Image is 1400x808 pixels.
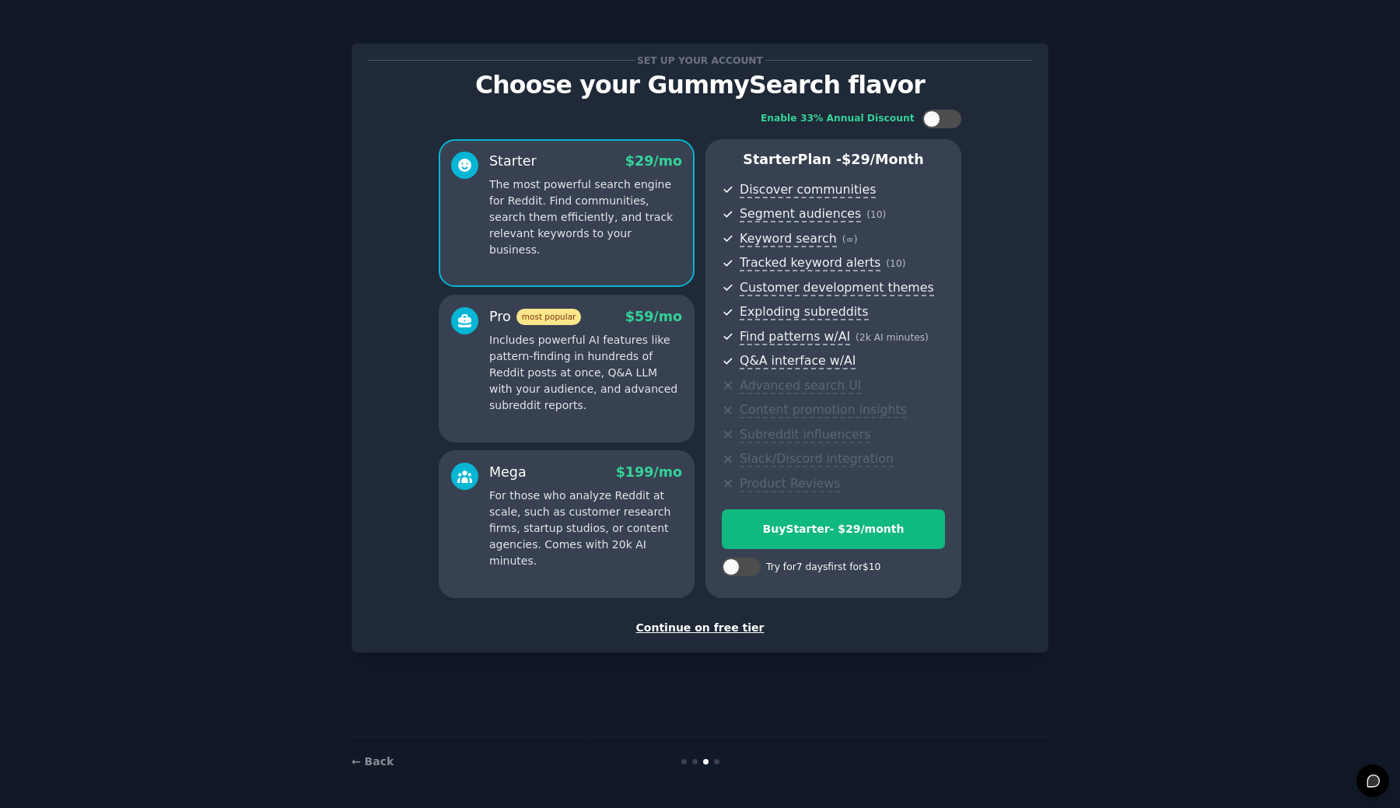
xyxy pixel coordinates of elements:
span: Exploding subreddits [740,304,868,320]
a: ← Back [352,755,394,768]
p: Starter Plan - [722,150,945,170]
span: ( 10 ) [886,258,905,269]
div: Continue on free tier [368,620,1032,636]
span: ( ∞ ) [842,234,858,245]
span: $ 59 /mo [625,309,682,324]
span: Subreddit influencers [740,427,870,443]
span: Slack/Discord integration [740,451,894,467]
span: ( 10 ) [866,209,886,220]
span: $ 199 /mo [616,464,682,480]
span: Q&A interface w/AI [740,353,856,369]
span: Advanced search UI [740,378,861,394]
span: ( 2k AI minutes ) [856,332,929,343]
span: Product Reviews [740,476,840,492]
span: Keyword search [740,231,837,247]
span: $ 29 /mo [625,153,682,169]
p: Includes powerful AI features like pattern-finding in hundreds of Reddit posts at once, Q&A LLM w... [489,332,682,414]
button: BuyStarter- $29/month [722,509,945,549]
span: $ 29 /month [842,152,924,167]
div: Buy Starter - $ 29 /month [723,521,944,537]
p: The most powerful search engine for Reddit. Find communities, search them efficiently, and track ... [489,177,682,258]
span: Tracked keyword alerts [740,255,880,271]
p: For those who analyze Reddit at scale, such as customer research firms, startup studios, or conte... [489,488,682,569]
span: most popular [516,309,582,325]
span: Set up your account [635,52,766,68]
span: Customer development themes [740,280,934,296]
div: Starter [489,152,537,171]
div: Try for 7 days first for $10 [766,561,880,575]
div: Enable 33% Annual Discount [761,112,915,126]
span: Segment audiences [740,206,861,222]
span: Discover communities [740,182,876,198]
div: Pro [489,307,581,327]
p: Choose your GummySearch flavor [368,72,1032,99]
div: Mega [489,463,527,482]
span: Content promotion insights [740,402,907,418]
span: Find patterns w/AI [740,329,850,345]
